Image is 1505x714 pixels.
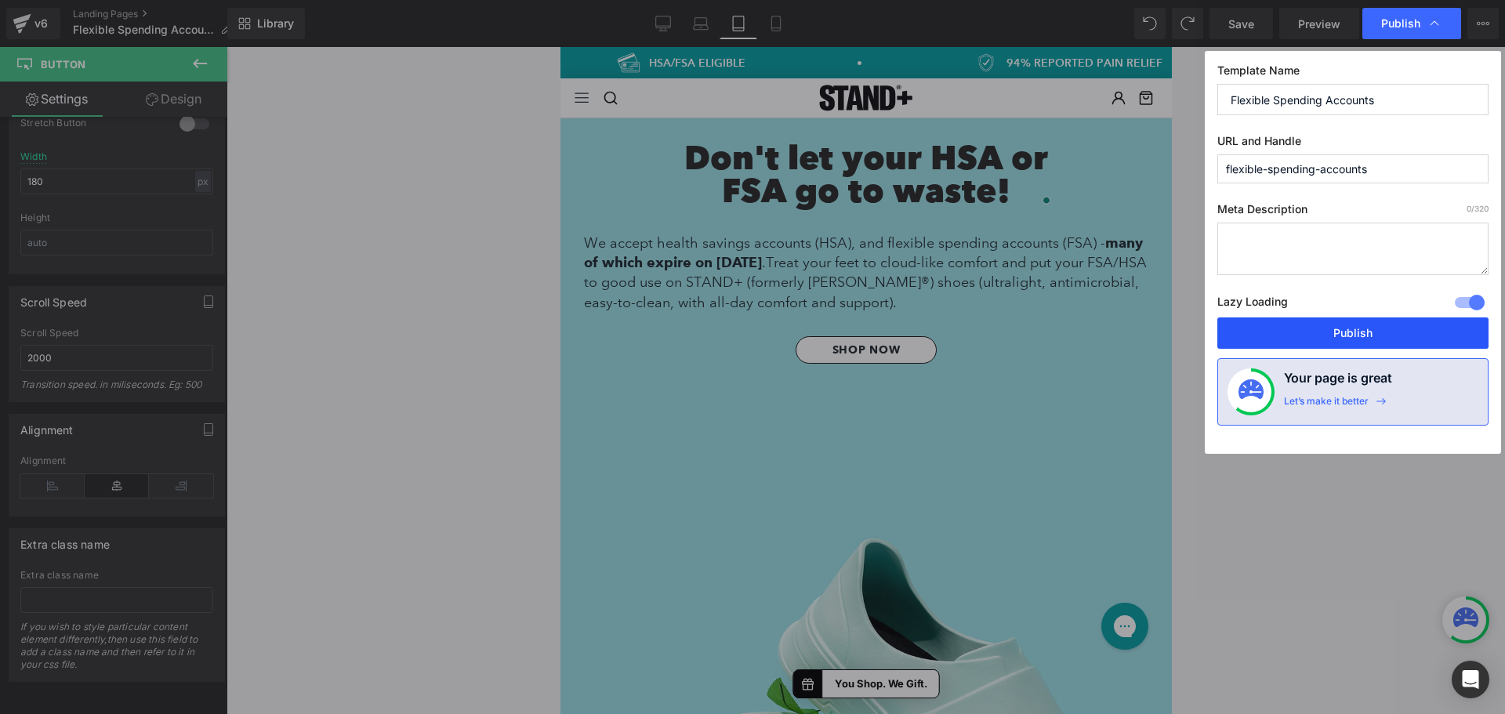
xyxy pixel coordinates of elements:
[12,37,31,65] div: open menu
[55,3,80,28] img: HSA/FSA Eligible
[1381,16,1420,31] span: Publish
[1284,368,1392,395] h4: Your page is great
[1467,204,1471,213] span: 0
[1452,661,1489,698] div: Open Intercom Messenger
[1217,317,1489,349] button: Publish
[88,3,184,28] div: HSA/FSA Eligible
[1217,202,1489,223] label: Meta Description
[1238,379,1264,404] img: onboarding-status.svg
[272,297,340,309] span: SHOP NOW
[533,550,596,608] iframe: Gorgias live chat messenger
[1217,134,1489,154] label: URL and Handle
[235,289,376,317] a: SHOP NOW
[201,207,205,224] span: .
[1467,204,1489,213] span: /320
[550,43,566,59] a: Account
[1284,395,1369,415] div: Let’s make it better
[1217,63,1489,84] label: Template Name
[1217,292,1288,317] label: Lazy Loading
[259,31,353,71] div: Stand+ Logo. Home Link
[578,43,593,59] a: 0 items in Cart
[412,3,437,28] img: 94% Reported Pain Relief
[24,187,545,205] span: We accept health savings accounts (HSA), and flexible spending accounts (FSA) -
[259,38,353,63] a: STAND+
[296,3,301,28] div: •
[24,207,586,263] span: Treat your feet to cloud-like comfort and put your FSA/HSA to good use on STAND+ (formerly [PERSO...
[445,3,601,28] div: 94% Reported Pain Relief
[118,97,494,163] h1: Don't let your HSA or FSA go to waste!
[118,95,494,163] div: To enrich screen reader interactions, please activate Accessibility in Grammarly extension settings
